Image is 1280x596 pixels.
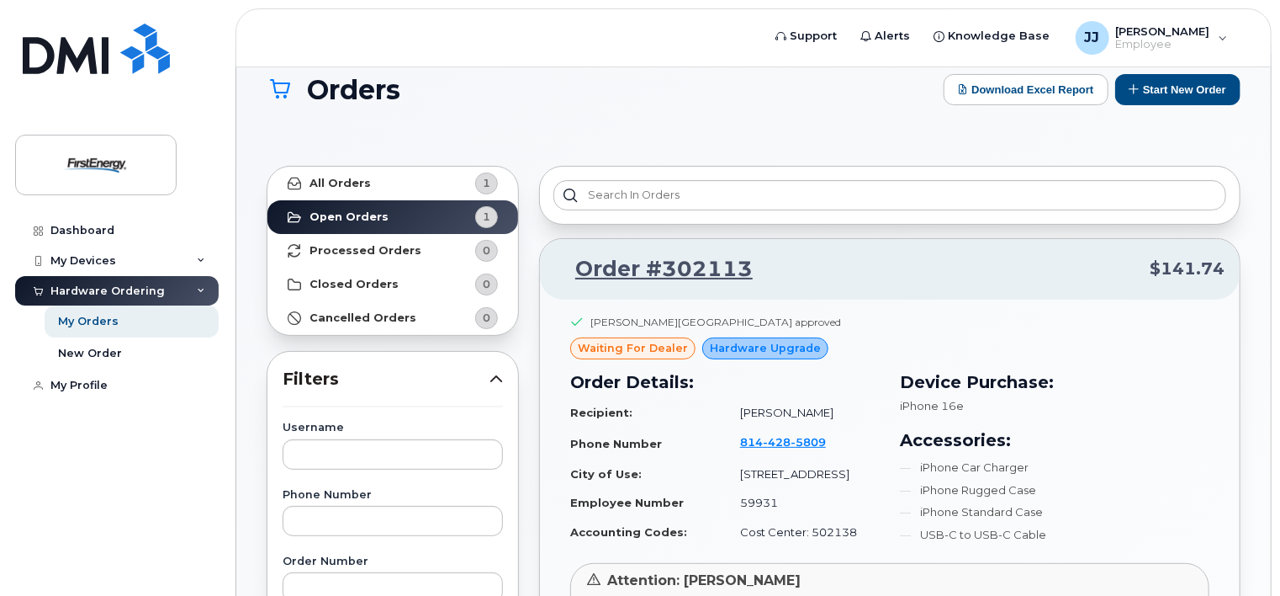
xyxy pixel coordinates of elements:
span: Filters [283,367,489,391]
a: Open Orders1 [267,200,518,234]
span: Employee [1116,38,1210,51]
span: waiting for dealer [578,340,688,356]
h3: Accessories: [900,428,1209,453]
span: 1 [483,209,490,225]
strong: All Orders [309,177,371,190]
span: Knowledge Base [949,28,1050,45]
li: iPhone Standard Case [900,504,1209,520]
strong: Cancelled Orders [309,311,416,325]
strong: Phone Number [570,437,662,450]
button: Start New Order [1115,74,1240,105]
strong: Recipient: [570,406,632,419]
td: 59931 [725,488,880,518]
span: 0 [483,242,490,258]
strong: Accounting Codes: [570,525,687,539]
input: Search in orders [553,180,1226,210]
li: iPhone Rugged Case [900,482,1209,498]
h3: Device Purchase: [900,370,1209,395]
span: 0 [483,310,490,326]
li: USB-C to USB-C Cable [900,527,1209,543]
strong: Processed Orders [309,244,421,258]
a: Support [764,19,849,53]
td: Cost Center: 502138 [725,518,880,547]
span: JJ [1085,28,1100,48]
iframe: Messenger Launcher [1207,523,1267,583]
strong: City of Use: [570,467,642,481]
label: Username [283,423,503,434]
span: Orders [307,75,400,104]
span: Attention: [PERSON_NAME] [607,572,801,588]
li: iPhone Car Charger [900,460,1209,476]
a: Alerts [849,19,923,53]
span: iPhone 16e [900,399,964,412]
div: Johnson, Jason [1064,21,1240,55]
a: Processed Orders0 [267,234,518,268]
a: All Orders1 [267,167,518,200]
span: 814 [740,435,826,449]
span: $141.74 [1150,257,1224,281]
span: 1 [483,175,490,191]
a: Knowledge Base [923,19,1062,53]
div: [PERSON_NAME][GEOGRAPHIC_DATA] approved [590,315,841,329]
span: 428 [763,435,791,449]
h3: Order Details: [570,370,880,395]
strong: Closed Orders [309,278,399,291]
td: [PERSON_NAME] [725,398,880,428]
span: Hardware Upgrade [710,340,821,356]
span: 0 [483,276,490,292]
span: 5809 [791,435,826,449]
strong: Open Orders [309,210,389,224]
span: Support [791,28,838,45]
strong: Employee Number [570,496,684,509]
a: Order #302113 [555,254,753,285]
a: 8144285809 [740,435,846,449]
button: Download Excel Report [944,74,1108,105]
label: Phone Number [283,490,503,501]
label: Order Number [283,556,503,567]
a: Cancelled Orders0 [267,301,518,335]
td: [STREET_ADDRESS] [725,460,880,489]
a: Closed Orders0 [267,268,518,301]
span: Alerts [875,28,911,45]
